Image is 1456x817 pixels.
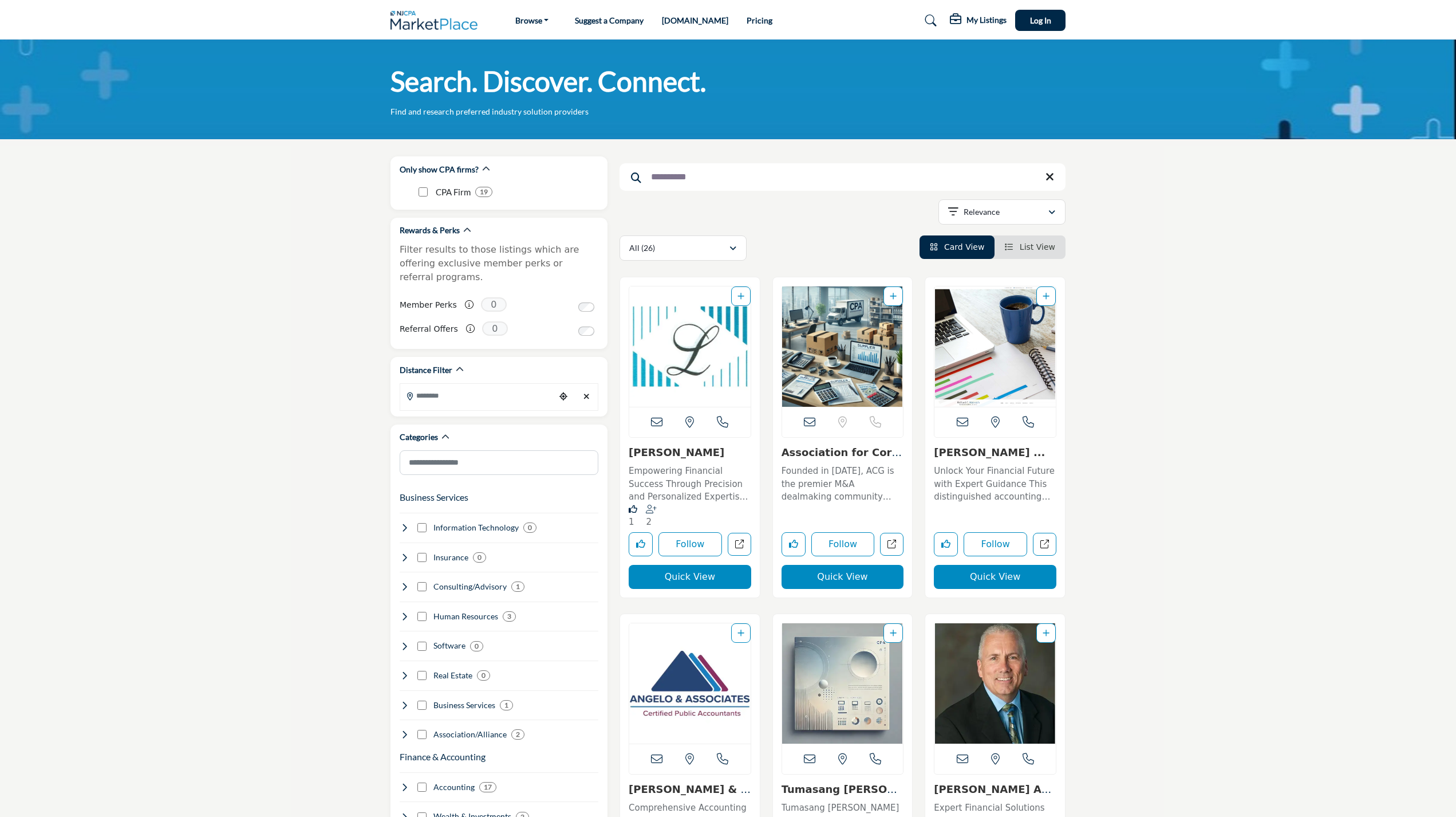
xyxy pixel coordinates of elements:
input: Select Business Services checkbox [417,701,427,710]
h2: Categories [400,431,438,443]
p: Relevance [964,206,1000,218]
h4: Software: Accounting sotware, tax software, workflow, etc. [433,640,465,651]
img: Richard C. Malesich & Associates, LLC [934,286,1056,407]
a: [PERSON_NAME] Associates ... [934,783,1053,808]
b: 1 [504,701,508,709]
a: [DOMAIN_NAME] [662,15,728,25]
a: [PERSON_NAME] [629,446,724,458]
h5: My Listings [966,15,1007,25]
li: List View [995,235,1066,259]
a: Open Listing in new tab [782,623,903,744]
button: Quick View [629,565,751,589]
span: 0 [482,321,508,336]
a: [PERSON_NAME] & Associates,... [629,783,751,808]
a: Add To List [1043,629,1049,638]
h4: Accounting: Financial statements, bookkeeping, auditing [433,781,475,793]
button: Finance & Accounting [400,750,486,764]
a: Suggest a Company [575,15,644,25]
span: 0 [481,297,507,312]
label: Member Perks [400,295,457,315]
input: Switch to Member Perks [578,303,594,312]
b: 2 [516,730,520,739]
img: Angelo & Associates, CPAs PC [629,623,751,744]
input: Search Location [400,384,555,407]
a: Open Listing in new tab [934,623,1056,744]
h4: Human Resources: Payroll, benefits, HR consulting, talent acquisition, training [433,611,498,622]
input: Search Keyword [620,163,1066,191]
p: Empowering Financial Success Through Precision and Personalized Expertise For the client who want... [629,465,751,504]
a: View Card [930,242,985,252]
button: Follow [964,532,1027,556]
img: Sinclair Associates LLC [934,623,1056,744]
a: Open Listing in new tab [934,286,1056,407]
h3: Tumasang J. Awundaga & Associates, CPA [782,783,904,796]
button: Quick View [934,565,1056,589]
h2: Only show CPA firms? [400,164,479,175]
a: Open Listing in new tab [629,286,751,407]
div: 17 Results For Accounting [479,782,496,792]
img: Association for Corporate Growth (ACG) [782,286,903,407]
div: Followers [646,504,659,529]
div: 0 Results For Information Technology [523,523,536,533]
input: Select Consulting/Advisory checkbox [417,582,427,591]
div: 3 Results For Human Resources [503,611,516,622]
h1: Search. Discover. Connect. [390,64,706,99]
b: 3 [507,612,511,620]
input: Select Real Estate checkbox [417,671,427,680]
a: Pricing [747,15,772,25]
div: 1 Results For Business Services [500,700,513,710]
img: Site Logo [390,11,483,30]
img: Tumasang J. Awundaga & Associates, CPA [782,623,903,744]
a: Add To List [890,629,897,638]
input: Select Software checkbox [417,642,427,651]
h4: Association/Alliance: Membership/trade associations and CPA firm alliances [433,729,507,740]
a: Open richard-c-malesich-associates-llc in new tab [1033,533,1056,556]
a: View List [1005,242,1055,252]
h4: Information Technology: Software, cloud services, data management, analytics, automation [433,522,519,533]
h3: Richard C. Malesich & Associates, LLC [934,446,1056,459]
b: 0 [478,553,482,561]
span: 2 [646,517,652,527]
div: 19 Results For CPA Firm [475,187,492,197]
b: 0 [528,524,532,532]
div: Clear search location [578,384,595,409]
input: CPA Firm checkbox [419,187,428,197]
a: Add To List [1043,292,1049,301]
i: Like [629,505,637,513]
button: All (26) [620,235,747,261]
button: Follow [658,532,722,556]
h3: Sinclair Associates LLC [934,783,1056,796]
input: Select Insurance checkbox [417,553,427,562]
p: Find and research preferred industry solution providers [390,106,589,117]
div: 2 Results For Association/Alliance [511,729,524,740]
a: Open Listing in new tab [782,286,903,407]
input: Search Category [400,450,598,475]
b: 17 [484,783,492,791]
span: 1 [629,517,634,527]
a: Browse [507,13,557,29]
button: Log In [1015,10,1066,31]
button: Quick View [782,565,904,589]
a: Association for Corp... [782,446,902,471]
h4: Business Services: Office supplies, software, tech support, communications, travel [433,700,495,711]
h2: Rewards & Perks [400,225,460,236]
p: All (26) [629,242,655,254]
p: Filter results to those listings which are offering exclusive member perks or referral programs. [400,243,598,284]
span: Card View [944,242,984,252]
img: Richard L. Lipton, CPA & Associates LLC [629,286,751,407]
button: Like listing [934,532,958,556]
input: Select Accounting checkbox [417,783,427,792]
h2: Distance Filter [400,364,452,376]
b: 19 [480,188,488,196]
a: Founded in [DATE], ACG is the premier M&A dealmaking community with 59 chapters worldwide. ACG’s ... [782,462,904,504]
label: Referral Offers [400,319,458,339]
b: 1 [516,583,520,591]
h4: Insurance: Professional liability, healthcare, life insurance, risk management [433,552,468,563]
button: Like listing [782,532,806,556]
a: Add To List [890,292,897,301]
h3: Angelo & Associates, CPAs PC [629,783,751,796]
div: My Listings [950,14,1007,28]
button: Business Services [400,490,468,504]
